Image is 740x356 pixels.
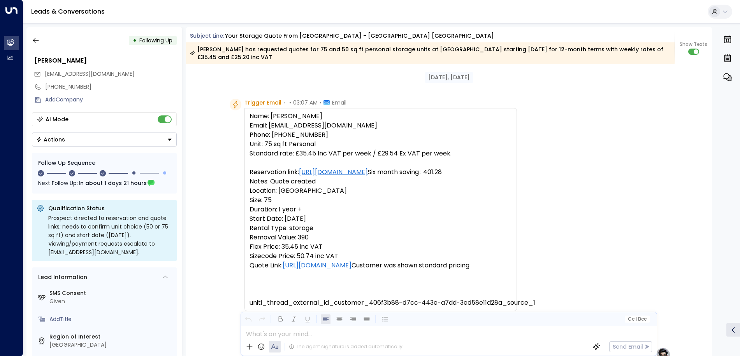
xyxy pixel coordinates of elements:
div: • [133,33,137,47]
span: Email [332,99,346,106]
span: Following Up [139,37,172,44]
div: [GEOGRAPHIC_DATA] [49,341,174,349]
span: Trigger Email [244,99,281,106]
span: | [635,316,637,322]
div: Next Follow Up: [38,179,170,187]
a: Leads & Conversations [31,7,105,16]
span: 03:07 AM [293,99,318,106]
pre: Name: [PERSON_NAME] Email: [EMAIL_ADDRESS][DOMAIN_NAME] Phone: [PHONE_NUMBER] Unit: 75 sq ft Pers... [250,112,512,307]
div: AI Mode [46,115,69,123]
div: Lead Information [35,273,87,281]
div: Actions [36,136,65,143]
p: Qualification Status [48,204,172,212]
span: • [289,99,291,106]
div: [PERSON_NAME] has requested quotes for 75 and 50 sq ft personal storage units at [GEOGRAPHIC_DATA... [190,45,670,61]
div: [PHONE_NUMBER] [45,83,177,91]
span: In about 1 days 21 hours [79,179,147,187]
div: The agent signature is added automatically [289,343,403,350]
div: AddCompany [45,96,177,104]
div: Your storage quote from [GEOGRAPHIC_DATA] - [GEOGRAPHIC_DATA] [GEOGRAPHIC_DATA] [225,32,494,40]
button: Undo [243,314,253,324]
label: SMS Consent [49,289,174,297]
span: • [320,99,322,106]
div: AddTitle [49,315,174,323]
span: Show Texts [680,41,707,48]
a: [URL][DOMAIN_NAME] [299,168,368,177]
button: Redo [257,314,267,324]
div: Prospect directed to reservation and quote links; needs to confirm unit choice (50 or 75 sq ft) a... [48,214,172,257]
div: Given [49,297,174,305]
button: Actions [32,133,177,147]
button: Cc|Bcc [625,316,650,323]
div: [PERSON_NAME] [34,56,177,65]
span: Subject Line: [190,32,224,40]
div: Follow Up Sequence [38,159,170,167]
span: [EMAIL_ADDRESS][DOMAIN_NAME] [45,70,135,78]
div: Button group with a nested menu [32,133,177,147]
label: Region of Interest [49,333,174,341]
div: [DATE], [DATE] [425,72,473,83]
span: Cc Bcc [628,316,647,322]
span: bunniehuggers@gmail.com [45,70,135,78]
a: [URL][DOMAIN_NAME] [283,261,352,270]
span: • [283,99,285,106]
